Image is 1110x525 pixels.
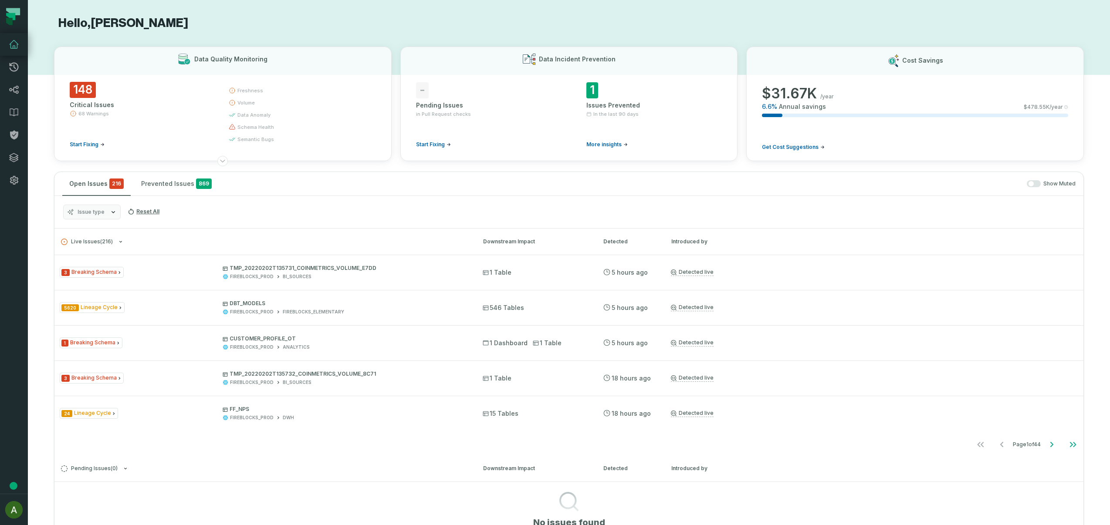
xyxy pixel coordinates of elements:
[586,141,628,148] a: More insights
[671,374,714,382] a: Detected live
[61,239,467,245] button: Live Issues(216)
[483,339,528,347] span: 1 Dashboard
[603,464,656,472] div: Detected
[60,302,125,313] span: Issue Type
[671,464,750,472] div: Introduced by
[70,141,105,148] a: Start Fixing
[483,268,511,277] span: 1 Table
[283,273,311,280] div: BI_SOURCES
[70,82,96,98] span: 148
[762,102,777,111] span: 6.6 %
[230,344,274,350] div: FIREBLOCKS_PROD
[230,414,274,421] div: FIREBLOCKS_PROD
[820,93,834,100] span: /year
[223,300,467,307] p: DBT_MODELS
[70,101,213,109] div: Critical Issues
[78,209,105,215] span: Issue type
[223,265,467,272] p: TMP_20220202T135731_COINMETRICS_VOLUME_E7DD
[612,339,648,347] relative-time: Sep 1, 2025, 4:34 AM GMT+3
[70,141,98,148] span: Start Fixing
[61,304,79,311] span: Severity
[230,273,274,280] div: FIREBLOCKS_PROD
[416,111,471,118] span: in Pull Request checks
[60,408,118,419] span: Issue Type
[223,406,467,413] p: FF_NPS
[992,436,1012,453] button: Go to previous page
[746,47,1084,161] button: Cost Savings$31.67K/year6.6%Annual savings$478.55K/yearGet Cost Suggestions
[970,436,1083,453] ul: Page 1 of 44
[483,464,588,472] div: Downstream Impact
[586,82,598,98] span: 1
[283,309,344,315] div: FIREBLOCKS_ELEMENTARY
[483,374,511,383] span: 1 Table
[483,238,588,246] div: Downstream Impact
[533,339,562,347] span: 1 Table
[194,55,267,64] h3: Data Quality Monitoring
[586,141,622,148] span: More insights
[223,335,467,342] p: CUSTOMER_PROFILE_OT
[60,337,122,348] span: Issue Type
[54,255,1083,455] div: Live Issues(216)
[902,56,943,65] h3: Cost Savings
[109,178,124,189] span: critical issues and errors combined
[283,344,310,350] div: ANALYTICS
[54,16,1084,31] h1: Hello, [PERSON_NAME]
[603,238,656,246] div: Detected
[283,414,294,421] div: DWH
[60,267,124,278] span: Issue Type
[222,180,1076,188] div: Show Muted
[237,99,255,106] span: volume
[124,205,163,219] button: Reset All
[61,269,70,276] span: Severity
[612,269,648,276] relative-time: Sep 1, 2025, 4:34 AM GMT+3
[416,82,429,98] span: -
[1063,436,1083,453] button: Go to last page
[671,238,750,246] div: Introduced by
[78,110,109,117] span: 68 Warnings
[612,410,651,417] relative-time: Aug 31, 2025, 4:01 PM GMT+3
[61,375,70,382] span: Severity
[1024,104,1063,111] span: $ 478.55K /year
[762,85,817,102] span: $ 31.67K
[970,436,991,453] button: Go to first page
[237,111,271,118] span: data anomaly
[60,373,124,384] span: Issue Type
[1041,436,1062,453] button: Go to next page
[400,47,738,161] button: Data Incident Prevention-Pending Issuesin Pull Request checksStart Fixing1Issues PreventedIn the ...
[416,141,451,148] a: Start Fixing
[54,436,1083,453] nav: pagination
[5,501,23,518] img: avatar of Ariel Swissa
[61,340,68,347] span: Severity
[10,482,17,490] div: Tooltip anchor
[61,410,72,417] span: Severity
[671,339,714,347] a: Detected live
[237,87,263,94] span: freshness
[230,379,274,386] div: FIREBLOCKS_PROD
[61,465,467,472] button: Pending Issues(0)
[230,309,274,315] div: FIREBLOCKS_PROD
[671,269,714,276] a: Detected live
[196,178,212,189] span: 869
[237,136,274,143] span: semantic bugs
[223,370,467,377] p: TMP_20220202T135732_COINMETRICS_VOLUME_8C71
[483,409,518,418] span: 15 Tables
[586,101,722,110] div: Issues Prevented
[593,111,639,118] span: In the last 90 days
[416,141,445,148] span: Start Fixing
[134,172,219,195] button: Prevented Issues
[671,410,714,417] a: Detected live
[671,304,714,311] a: Detected live
[63,205,121,219] button: Issue type
[54,47,392,161] button: Data Quality Monitoring148Critical Issues68 WarningsStart Fixingfreshnessvolumedata anomalyschema...
[62,172,131,195] button: Open Issues
[612,374,651,382] relative-time: Aug 31, 2025, 4:01 PM GMT+3
[779,102,826,111] span: Annual savings
[283,379,311,386] div: BI_SOURCES
[61,239,113,245] span: Live Issues ( 216 )
[612,304,648,311] relative-time: Sep 1, 2025, 4:34 AM GMT+3
[539,55,616,64] h3: Data Incident Prevention
[237,124,274,131] span: schema health
[61,465,118,472] span: Pending Issues ( 0 )
[483,303,524,312] span: 546 Tables
[416,101,552,110] div: Pending Issues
